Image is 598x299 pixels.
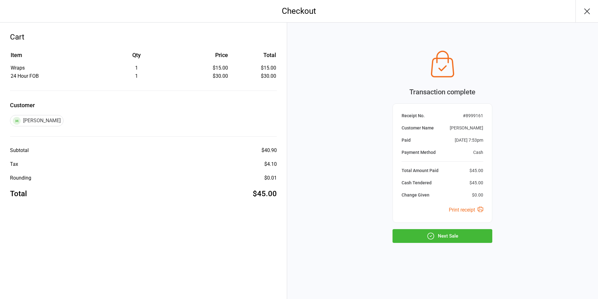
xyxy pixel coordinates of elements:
[11,73,39,79] span: 24 Hour FOB
[463,113,483,119] div: # 8999161
[10,147,29,154] div: Subtotal
[473,149,483,156] div: Cash
[231,51,276,64] th: Total
[10,101,277,109] label: Customer
[264,160,277,168] div: $4.10
[179,72,228,80] div: $30.00
[95,64,178,72] div: 1
[393,229,492,243] button: Next Sale
[472,192,483,198] div: $0.00
[402,137,411,144] div: Paid
[11,65,25,71] span: Wraps
[253,188,277,199] div: $45.00
[95,51,178,64] th: Qty
[95,72,178,80] div: 1
[10,31,277,43] div: Cart
[469,180,483,186] div: $45.00
[264,174,277,182] div: $0.01
[231,72,276,80] td: $30.00
[402,149,436,156] div: Payment Method
[402,180,432,186] div: Cash Tendered
[402,192,429,198] div: Change Given
[10,160,18,168] div: Tax
[179,51,228,59] div: Price
[179,64,228,72] div: $15.00
[261,147,277,154] div: $40.90
[393,87,492,97] div: Transaction complete
[10,174,31,182] div: Rounding
[469,167,483,174] div: $45.00
[402,125,434,131] div: Customer Name
[231,64,276,72] td: $15.00
[402,113,425,119] div: Receipt No.
[455,137,483,144] div: [DATE] 7:53pm
[450,125,483,131] div: [PERSON_NAME]
[10,188,27,199] div: Total
[10,115,63,126] div: [PERSON_NAME]
[402,167,438,174] div: Total Amount Paid
[449,207,483,213] a: Print receipt
[11,51,94,64] th: Item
